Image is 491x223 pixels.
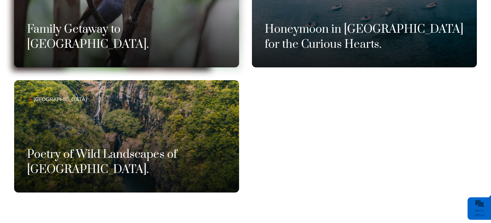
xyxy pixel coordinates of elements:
div: We're offline [469,209,489,218]
span: [GEOGRAPHIC_DATA] [30,96,198,103]
h3: Honeymoon in [GEOGRAPHIC_DATA] for the Curious Hearts. [265,22,464,52]
h3: Family Getaway to [GEOGRAPHIC_DATA]. [27,22,226,52]
a: [GEOGRAPHIC_DATA] Poetry of Wild Landscapes of [GEOGRAPHIC_DATA]. [14,80,239,193]
h3: Poetry of Wild Landscapes of [GEOGRAPHIC_DATA]. [27,147,226,177]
